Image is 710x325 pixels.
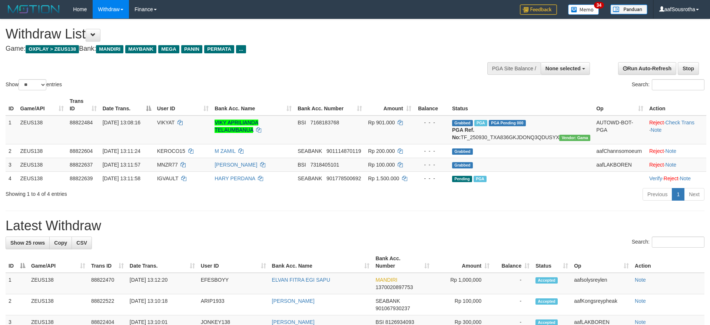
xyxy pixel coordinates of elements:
[88,252,127,273] th: Trans ID: activate to sort column ascending
[489,120,526,126] span: PGA Pending
[684,188,704,201] a: Next
[157,175,179,181] span: IGVAULT
[646,94,706,115] th: Action
[643,188,672,201] a: Previous
[88,294,127,315] td: 88822522
[215,162,257,168] a: [PERSON_NAME]
[449,115,593,144] td: TF_250930_TXA836GKJDONQ3QDUSYX
[474,120,487,126] span: Marked by aafsolysreylen
[372,252,432,273] th: Bank Acc. Number: activate to sort column ascending
[664,175,679,181] a: Reject
[215,148,235,154] a: M ZAMIL
[17,158,67,171] td: ZEUS138
[452,162,473,168] span: Grabbed
[632,252,704,273] th: Action
[298,175,322,181] span: SEABANK
[157,148,185,154] span: KEROCO15
[375,305,410,311] span: Copy 901067930237 to clipboard
[103,120,140,125] span: [DATE] 13:08:16
[88,273,127,294] td: 88822470
[492,252,532,273] th: Balance: activate to sort column ascending
[571,273,632,294] td: aafsolysreylen
[487,62,541,75] div: PGA Site Balance /
[375,319,384,325] span: BSI
[298,120,306,125] span: BSI
[127,252,198,273] th: Date Trans.: activate to sort column ascending
[67,94,100,115] th: Trans ID: activate to sort column ascending
[6,4,62,15] img: MOTION_logo.png
[6,218,704,233] h1: Latest Withdraw
[610,4,647,14] img: panduan.png
[635,319,646,325] a: Note
[368,120,395,125] span: Rp 901.000
[571,252,632,273] th: Op: activate to sort column ascending
[212,94,295,115] th: Bank Acc. Name: activate to sort column ascending
[474,176,487,182] span: Marked by aafsolysreylen
[375,298,400,304] span: SEABANK
[96,45,123,53] span: MANDIRI
[417,147,446,155] div: - - -
[70,175,93,181] span: 88822639
[649,175,662,181] a: Verify
[310,120,339,125] span: Copy 7168183768 to clipboard
[326,175,361,181] span: Copy 901778500692 to clipboard
[651,127,662,133] a: Note
[6,115,17,144] td: 1
[368,162,395,168] span: Rp 100.000
[385,319,414,325] span: Copy 8126934093 to clipboard
[492,294,532,315] td: -
[594,2,604,9] span: 34
[154,94,212,115] th: User ID: activate to sort column ascending
[635,277,646,283] a: Note
[666,120,695,125] a: Check Trans
[432,294,492,315] td: Rp 100,000
[545,66,581,71] span: None selected
[310,162,339,168] span: Copy 7318405101 to clipboard
[49,237,72,249] a: Copy
[6,79,62,90] label: Show entries
[432,252,492,273] th: Amount: activate to sort column ascending
[535,298,558,305] span: Accepted
[520,4,557,15] img: Feedback.jpg
[272,277,330,283] a: ELVAN FITRA EGI SAPU
[157,120,175,125] span: VIKYAT
[19,79,46,90] select: Showentries
[103,162,140,168] span: [DATE] 13:11:57
[215,175,255,181] a: HARY PERDANA
[618,62,676,75] a: Run Auto-Refresh
[6,158,17,171] td: 3
[198,294,269,315] td: ARIP1933
[417,119,446,126] div: - - -
[26,45,79,53] span: OXPLAY > ZEUS138
[17,171,67,185] td: ZEUS138
[54,240,67,246] span: Copy
[17,94,67,115] th: Game/API: activate to sort column ascending
[72,237,92,249] a: CSV
[365,94,414,115] th: Amount: activate to sort column ascending
[103,148,140,154] span: [DATE] 13:11:24
[17,115,67,144] td: ZEUS138
[298,148,322,154] span: SEABANK
[198,252,269,273] th: User ID: activate to sort column ascending
[649,162,664,168] a: Reject
[17,144,67,158] td: ZEUS138
[449,94,593,115] th: Status
[649,120,664,125] a: Reject
[375,277,397,283] span: MANDIRI
[368,148,395,154] span: Rp 200.000
[646,115,706,144] td: · ·
[417,175,446,182] div: - - -
[678,62,699,75] a: Stop
[649,148,664,154] a: Reject
[272,319,315,325] a: [PERSON_NAME]
[452,120,473,126] span: Grabbed
[568,4,599,15] img: Button%20Memo.svg
[593,115,646,144] td: AUTOWD-BOT-PGA
[269,252,373,273] th: Bank Acc. Name: activate to sort column ascending
[632,237,704,248] label: Search:
[452,176,472,182] span: Pending
[6,187,290,198] div: Showing 1 to 4 of 4 entries
[127,273,198,294] td: [DATE] 13:12:20
[158,45,179,53] span: MEGA
[76,240,87,246] span: CSV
